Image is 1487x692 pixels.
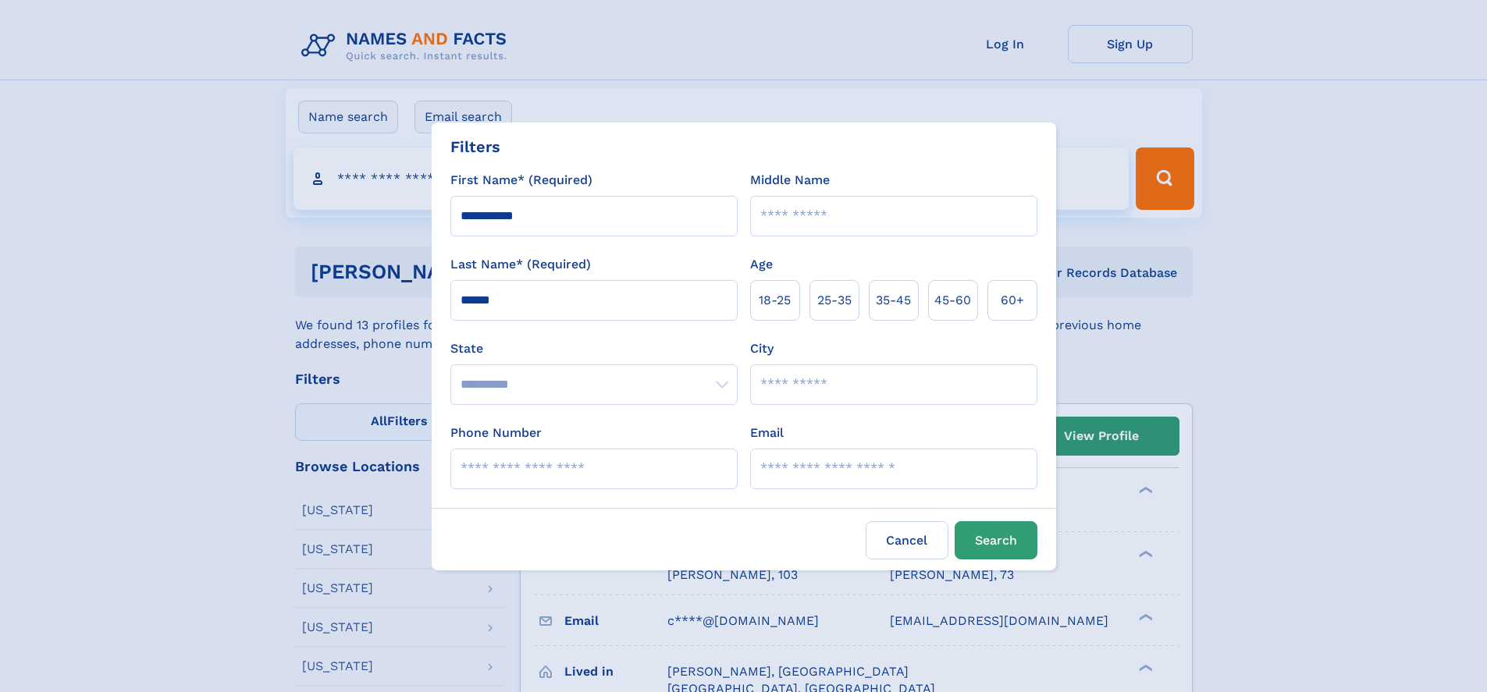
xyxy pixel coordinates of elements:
[750,339,774,358] label: City
[1001,291,1024,310] span: 60+
[750,171,830,190] label: Middle Name
[817,291,852,310] span: 25‑35
[450,424,542,442] label: Phone Number
[450,135,500,158] div: Filters
[750,255,773,274] label: Age
[759,291,791,310] span: 18‑25
[450,255,591,274] label: Last Name* (Required)
[750,424,784,442] label: Email
[866,521,948,559] label: Cancel
[876,291,911,310] span: 35‑45
[450,171,592,190] label: First Name* (Required)
[955,521,1037,559] button: Search
[450,339,738,358] label: State
[934,291,971,310] span: 45‑60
